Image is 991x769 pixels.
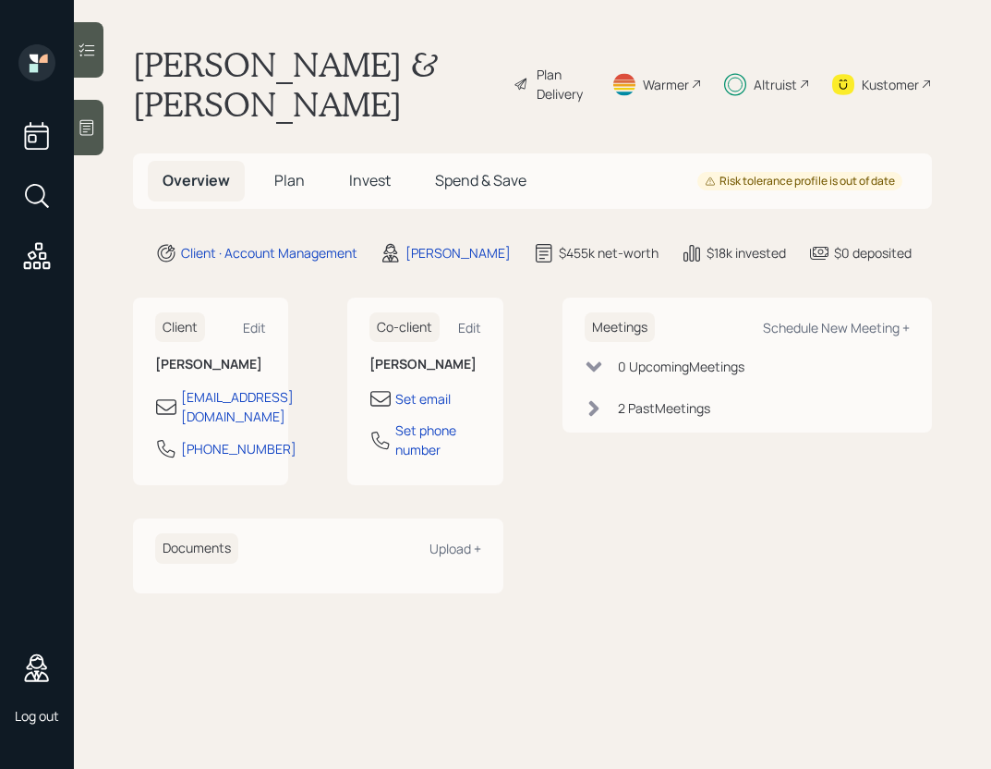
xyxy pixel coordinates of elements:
div: Edit [243,319,266,336]
div: Risk tolerance profile is out of date [705,174,895,189]
div: Log out [15,707,59,725]
div: [PHONE_NUMBER] [181,439,296,458]
h6: Documents [155,533,238,564]
h6: Co-client [369,312,440,343]
h6: Meetings [585,312,655,343]
div: 0 Upcoming Meeting s [618,357,744,376]
div: 2 Past Meeting s [618,398,710,418]
h6: Client [155,312,205,343]
div: Schedule New Meeting + [763,319,910,336]
span: Plan [274,170,305,190]
div: $0 deposited [834,243,912,262]
span: Invest [349,170,391,190]
div: [PERSON_NAME] [405,243,511,262]
div: [EMAIL_ADDRESS][DOMAIN_NAME] [181,387,294,426]
div: Plan Delivery [537,65,589,104]
div: Kustomer [862,75,919,94]
span: Overview [163,170,230,190]
div: $455k net-worth [559,243,659,262]
div: Altruist [754,75,797,94]
h6: [PERSON_NAME] [369,357,480,372]
div: Set email [395,389,451,409]
div: Client · Account Management [181,243,357,262]
span: Spend & Save [435,170,526,190]
div: Edit [458,319,481,336]
h6: [PERSON_NAME] [155,357,266,372]
div: Upload + [429,540,481,557]
div: Warmer [643,75,689,94]
div: $18k invested [707,243,786,262]
div: Set phone number [395,421,480,459]
h1: [PERSON_NAME] & [PERSON_NAME] [133,44,499,124]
